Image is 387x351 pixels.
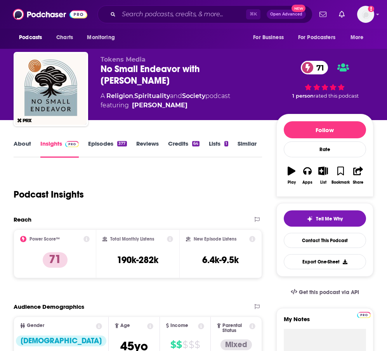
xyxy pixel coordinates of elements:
[133,92,134,100] span: ,
[14,216,31,223] h2: Reach
[357,6,374,23] span: Logged in as shcarlos
[15,53,87,125] img: No Small Endeavor with Lee C. Camp
[284,210,366,227] button: tell me why sparkleTell Me Why
[14,189,84,200] h1: Podcast Insights
[331,162,350,189] button: Bookmark
[357,6,374,23] img: User Profile
[97,5,312,23] div: Search podcasts, credits, & more...
[288,180,296,185] div: Play
[302,180,312,185] div: Apps
[248,30,293,45] button: open menu
[267,10,306,19] button: Open AdvancedNew
[30,236,60,242] h2: Power Score™
[309,61,328,74] span: 71
[300,162,316,189] button: Apps
[350,162,366,189] button: Share
[345,30,373,45] button: open menu
[284,254,366,269] button: Export One-Sheet
[117,141,127,146] div: 377
[101,101,230,110] span: featuring
[301,61,328,74] a: 71
[320,180,326,185] div: List
[136,140,159,158] a: Reviews
[14,30,52,45] button: open menu
[106,92,133,100] a: Religion
[293,30,347,45] button: open menu
[101,91,230,110] div: A podcast
[292,5,305,12] span: New
[284,233,366,248] a: Contact This Podcast
[224,141,228,146] div: 1
[87,32,115,43] span: Monitoring
[40,140,79,158] a: InsightsPodchaser Pro
[168,140,200,158] a: Credits64
[170,323,188,328] span: Income
[194,236,236,242] h2: New Episode Listens
[357,312,371,318] img: Podchaser Pro
[16,336,106,346] div: [DEMOGRAPHIC_DATA]
[351,32,364,43] span: More
[292,93,314,99] span: 1 person
[176,339,182,351] span: $
[353,180,363,185] div: Share
[336,8,348,21] a: Show notifications dropdown
[284,121,366,138] button: Follow
[119,8,246,21] input: Search podcasts, credits, & more...
[314,93,359,99] span: rated this podcast
[276,56,373,104] div: 71 1 personrated this podcast
[222,323,248,333] span: Parental Status
[331,180,350,185] div: Bookmark
[368,6,374,12] svg: Add a profile image
[182,339,188,351] span: $
[284,162,300,189] button: Play
[56,32,73,43] span: Charts
[357,311,371,318] a: Pro website
[253,32,284,43] span: For Business
[110,236,154,242] h2: Total Monthly Listens
[14,303,84,310] h2: Audience Demographics
[270,12,302,16] span: Open Advanced
[284,315,366,329] label: My Notes
[209,140,228,158] a: Lists1
[27,323,44,328] span: Gender
[51,30,78,45] a: Charts
[170,339,176,351] span: $
[316,216,343,222] span: Tell Me Why
[299,289,359,296] span: Get this podcast via API
[285,283,365,302] a: Get this podcast via API
[357,6,374,23] button: Show profile menu
[238,140,257,158] a: Similar
[170,92,182,100] span: and
[189,339,194,351] span: $
[134,92,170,100] a: Spirituality
[117,254,158,266] h3: 190k-282k
[82,30,125,45] button: open menu
[120,323,130,328] span: Age
[88,140,127,158] a: Episodes377
[13,7,87,22] img: Podchaser - Follow, Share and Rate Podcasts
[65,141,79,147] img: Podchaser Pro
[14,140,31,158] a: About
[192,141,200,146] div: 64
[19,32,42,43] span: Podcasts
[315,162,331,189] button: List
[246,9,260,19] span: ⌘ K
[182,92,205,100] a: Society
[298,32,335,43] span: For Podcasters
[43,252,68,268] p: 71
[132,101,187,110] a: [PERSON_NAME]
[101,56,146,63] span: Tokens Media
[307,216,313,222] img: tell me why sparkle
[284,141,366,157] div: Rate
[202,254,239,266] h3: 6.4k-9.5k
[220,339,252,350] div: Mixed
[316,8,330,21] a: Show notifications dropdown
[194,339,200,351] span: $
